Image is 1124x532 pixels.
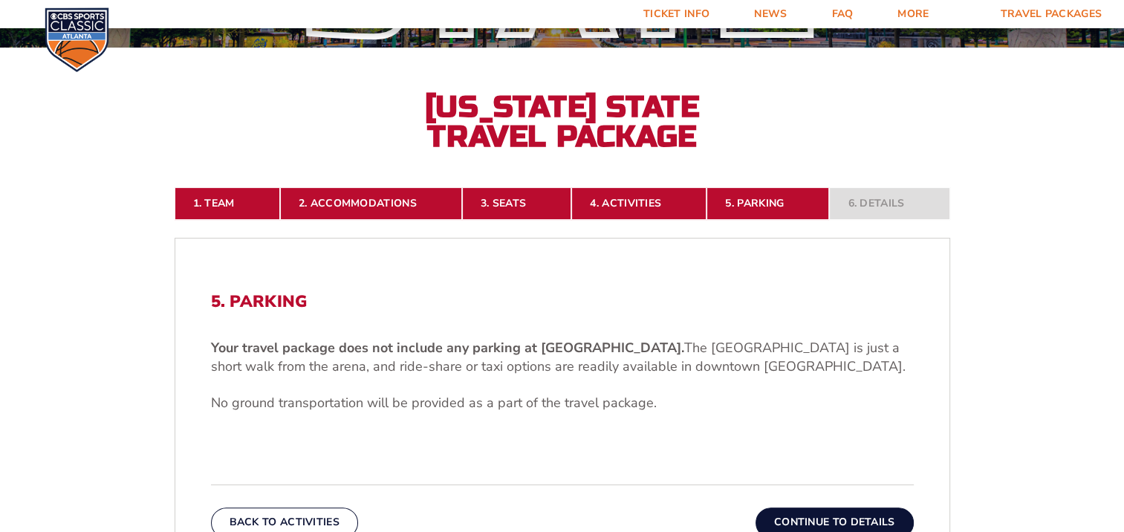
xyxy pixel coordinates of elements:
a: 1. Team [175,187,280,220]
p: No ground transportation will be provided as a part of the travel package. [211,394,914,412]
a: 3. Seats [462,187,571,220]
p: The [GEOGRAPHIC_DATA] is just a short walk from the arena, and ride-share or taxi options are rea... [211,339,914,376]
img: CBS Sports Classic [45,7,109,72]
a: 4. Activities [571,187,706,220]
a: 2. Accommodations [280,187,462,220]
h2: 5. Parking [211,292,914,311]
b: Your travel package does not include any parking at [GEOGRAPHIC_DATA]. [211,339,684,357]
h2: [US_STATE] State Travel Package [399,92,726,152]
